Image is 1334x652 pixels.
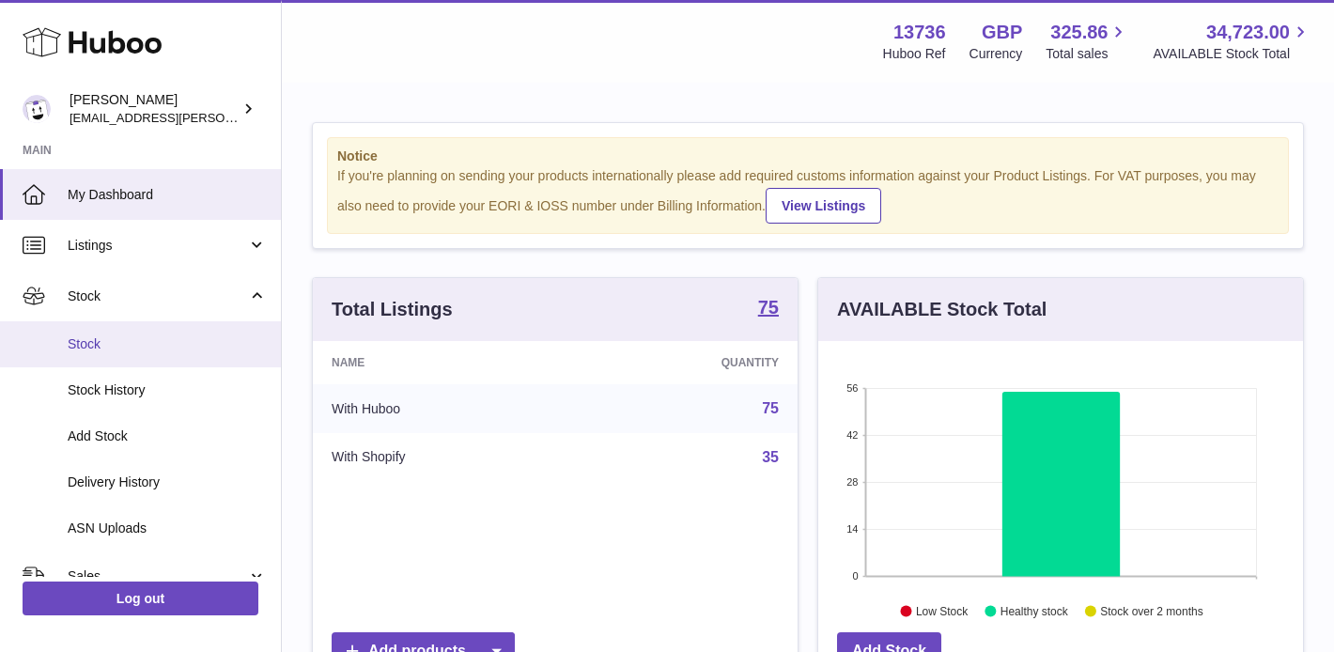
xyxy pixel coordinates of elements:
[68,381,267,399] span: Stock History
[1000,604,1069,617] text: Healthy stock
[337,167,1279,224] div: If you're planning on sending your products internationally please add required customs informati...
[846,382,858,394] text: 56
[337,147,1279,165] strong: Notice
[1050,20,1108,45] span: 325.86
[969,45,1023,63] div: Currency
[1153,20,1311,63] a: 34,723.00 AVAILABLE Stock Total
[762,400,779,416] a: 75
[916,604,969,617] text: Low Stock
[68,186,267,204] span: My Dashboard
[68,567,247,585] span: Sales
[332,297,453,322] h3: Total Listings
[893,20,946,45] strong: 13736
[313,433,574,482] td: With Shopify
[982,20,1022,45] strong: GBP
[68,427,267,445] span: Add Stock
[852,570,858,582] text: 0
[68,287,247,305] span: Stock
[70,91,239,127] div: [PERSON_NAME]
[313,341,574,384] th: Name
[1046,20,1129,63] a: 325.86 Total sales
[68,473,267,491] span: Delivery History
[846,476,858,488] text: 28
[883,45,946,63] div: Huboo Ref
[846,523,858,535] text: 14
[766,188,881,224] a: View Listings
[70,110,377,125] span: [EMAIL_ADDRESS][PERSON_NAME][DOMAIN_NAME]
[574,341,798,384] th: Quantity
[313,384,574,433] td: With Huboo
[23,582,258,615] a: Log out
[758,298,779,320] a: 75
[1153,45,1311,63] span: AVAILABLE Stock Total
[846,429,858,441] text: 42
[68,237,247,255] span: Listings
[758,298,779,317] strong: 75
[68,335,267,353] span: Stock
[1206,20,1290,45] span: 34,723.00
[68,520,267,537] span: ASN Uploads
[23,95,51,123] img: horia@orea.uk
[762,449,779,465] a: 35
[1100,604,1202,617] text: Stock over 2 months
[837,297,1047,322] h3: AVAILABLE Stock Total
[1046,45,1129,63] span: Total sales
